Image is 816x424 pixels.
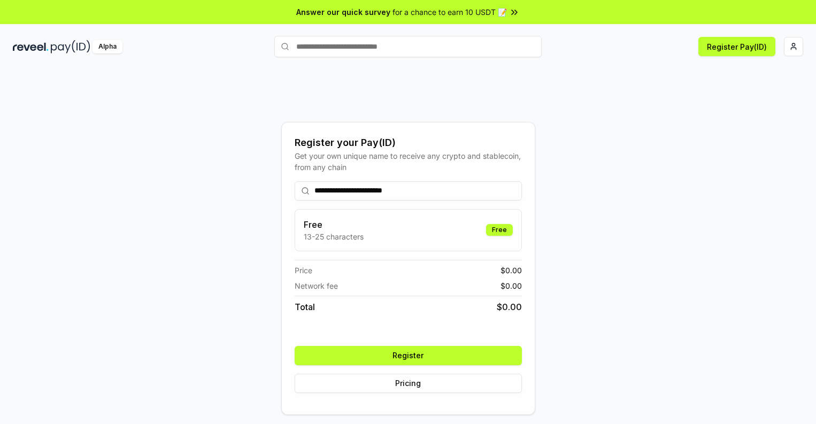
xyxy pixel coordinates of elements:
[295,300,315,313] span: Total
[295,346,522,365] button: Register
[295,265,312,276] span: Price
[304,218,364,231] h3: Free
[296,6,390,18] span: Answer our quick survey
[13,40,49,53] img: reveel_dark
[304,231,364,242] p: 13-25 characters
[501,265,522,276] span: $ 0.00
[295,280,338,291] span: Network fee
[698,37,775,56] button: Register Pay(ID)
[295,135,522,150] div: Register your Pay(ID)
[497,300,522,313] span: $ 0.00
[486,224,513,236] div: Free
[93,40,122,53] div: Alpha
[501,280,522,291] span: $ 0.00
[392,6,507,18] span: for a chance to earn 10 USDT 📝
[51,40,90,53] img: pay_id
[295,150,522,173] div: Get your own unique name to receive any crypto and stablecoin, from any chain
[295,374,522,393] button: Pricing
